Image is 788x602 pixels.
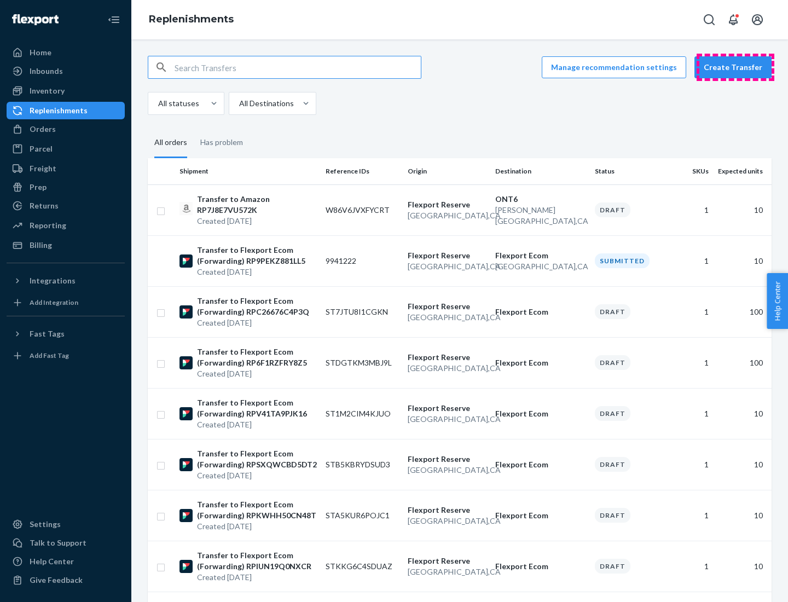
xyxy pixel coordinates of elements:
p: [PERSON_NAME][GEOGRAPHIC_DATA] , CA [495,205,586,227]
td: 100 [713,286,772,337]
td: 1 [672,286,713,337]
p: Created [DATE] [197,572,317,583]
p: [GEOGRAPHIC_DATA] , CA [408,566,486,577]
p: [GEOGRAPHIC_DATA] , CA [408,414,486,425]
div: Draft [595,355,630,370]
td: STA5KUR6POJC1 [321,490,403,541]
div: Draft [595,406,630,421]
button: Help Center [767,273,788,329]
a: Talk to Support [7,534,125,552]
p: [GEOGRAPHIC_DATA] , CA [408,261,486,272]
p: Flexport Reserve [408,403,486,414]
button: Open Search Box [698,9,720,31]
div: All Destinations [239,98,294,109]
td: 10 [713,490,772,541]
div: Billing [30,240,52,251]
th: SKUs [672,158,713,184]
p: [GEOGRAPHIC_DATA] , CA [408,516,486,526]
button: Manage recommendation settings [542,56,686,78]
td: 10 [713,184,772,235]
th: Reference IDs [321,158,403,184]
p: [GEOGRAPHIC_DATA] , CA [408,465,486,476]
p: Transfer to Flexport Ecom (Forwarding) RPIUN19Q0NXCR [197,550,317,572]
td: 1 [672,439,713,490]
a: Inbounds [7,62,125,80]
div: Submitted [595,253,650,268]
td: STB5KBRYDSUD3 [321,439,403,490]
button: Fast Tags [7,325,125,343]
button: Open notifications [722,9,744,31]
td: 10 [713,439,772,490]
a: Home [7,44,125,61]
div: All orders [154,128,187,158]
p: Created [DATE] [197,521,317,532]
td: ST1M2CIM4KJUO [321,388,403,439]
p: Flexport Reserve [408,454,486,465]
a: Billing [7,236,125,254]
p: Created [DATE] [197,419,317,430]
img: Flexport logo [12,14,59,25]
a: Settings [7,516,125,533]
p: [GEOGRAPHIC_DATA] , CA [408,210,486,221]
p: [GEOGRAPHIC_DATA] , CA [495,261,586,272]
th: Expected units [713,158,772,184]
div: Settings [30,519,61,530]
p: Created [DATE] [197,470,317,481]
div: Help Center [30,556,74,567]
p: Created [DATE] [197,317,317,328]
div: Integrations [30,275,76,286]
p: Transfer to Amazon RP7J8E7VU572K [197,194,317,216]
a: Prep [7,178,125,196]
div: All statuses [158,98,199,109]
td: 1 [672,490,713,541]
p: Flexport Ecom [495,510,586,521]
a: Parcel [7,140,125,158]
div: Inbounds [30,66,63,77]
p: Transfer to Flexport Ecom (Forwarding) RPC26676C4P3Q [197,296,317,317]
p: Flexport Ecom [495,357,586,368]
p: Created [DATE] [197,216,317,227]
div: Draft [595,202,630,217]
p: Created [DATE] [197,368,317,379]
a: Orders [7,120,125,138]
div: Orders [30,124,56,135]
p: Flexport Reserve [408,555,486,566]
p: Transfer to Flexport Ecom (Forwarding) RP6F1RZFRY8Z5 [197,346,317,368]
td: 10 [713,388,772,439]
a: Add Integration [7,294,125,311]
button: Close Navigation [103,9,125,31]
a: Returns [7,197,125,215]
th: Status [590,158,673,184]
div: Freight [30,163,56,174]
a: Add Fast Tag [7,347,125,364]
button: Integrations [7,272,125,290]
input: All Destinations [238,98,239,109]
td: 1 [672,184,713,235]
p: Flexport Ecom [495,561,586,572]
button: Create Transfer [694,56,772,78]
p: [GEOGRAPHIC_DATA] , CA [408,312,486,323]
button: Open account menu [746,9,768,31]
p: ONT6 [495,194,586,205]
div: Replenishments [30,105,88,116]
div: Draft [595,304,630,319]
div: Draft [595,559,630,574]
input: All statuses [157,98,158,109]
div: Reporting [30,220,66,231]
td: 100 [713,337,772,388]
div: Fast Tags [30,328,65,339]
div: Give Feedback [30,575,83,586]
p: Flexport Ecom [495,408,586,419]
p: Transfer to Flexport Ecom (Forwarding) RP9PEKZ881LL5 [197,245,317,267]
td: 1 [672,388,713,439]
button: Give Feedback [7,571,125,589]
td: 1 [672,541,713,592]
p: Flexport Ecom [495,250,586,261]
p: Flexport Reserve [408,352,486,363]
p: Flexport Reserve [408,301,486,312]
a: Inventory [7,82,125,100]
ol: breadcrumbs [140,4,242,36]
